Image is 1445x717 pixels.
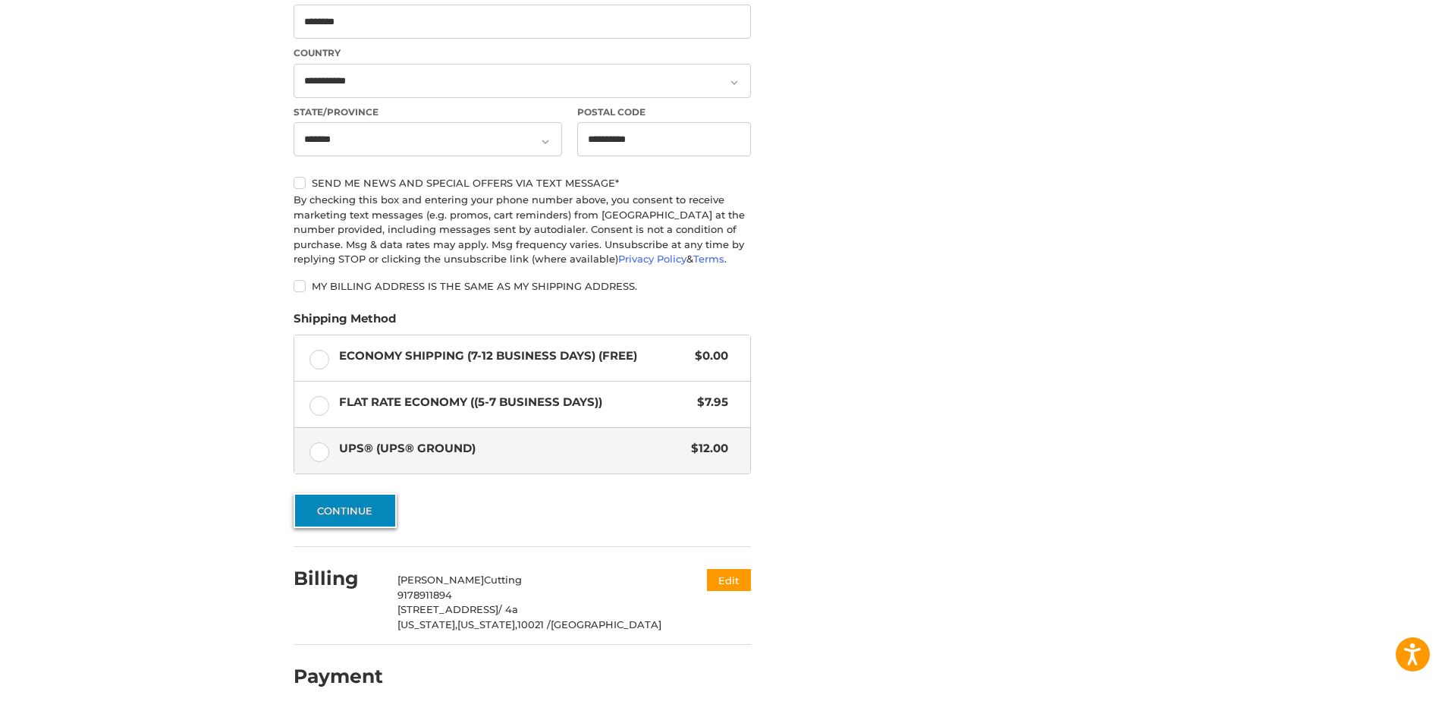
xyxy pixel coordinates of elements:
[397,618,457,631] span: [US_STATE],
[690,394,728,411] span: $7.95
[294,665,383,688] h2: Payment
[517,618,551,631] span: 10021 /
[498,603,518,615] span: / 4a
[693,253,724,265] a: Terms
[397,589,452,601] span: 9178911894
[294,46,751,60] label: Country
[294,567,382,590] h2: Billing
[397,603,498,615] span: [STREET_ADDRESS]
[707,569,751,591] button: Edit
[577,105,752,119] label: Postal Code
[687,347,728,365] span: $0.00
[551,618,661,631] span: [GEOGRAPHIC_DATA]
[339,394,690,411] span: Flat Rate Economy ((5-7 Business Days))
[294,310,396,335] legend: Shipping Method
[484,574,522,586] span: Cutting
[294,193,751,267] div: By checking this box and entering your phone number above, you consent to receive marketing text ...
[294,280,751,292] label: My billing address is the same as my shipping address.
[294,493,397,528] button: Continue
[339,347,688,365] span: Economy Shipping (7-12 Business Days) (Free)
[683,440,728,458] span: $12.00
[618,253,686,265] a: Privacy Policy
[397,574,484,586] span: [PERSON_NAME]
[294,177,751,189] label: Send me news and special offers via text message*
[339,440,684,458] span: UPS® (UPS® Ground)
[457,618,517,631] span: [US_STATE],
[294,105,562,119] label: State/Province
